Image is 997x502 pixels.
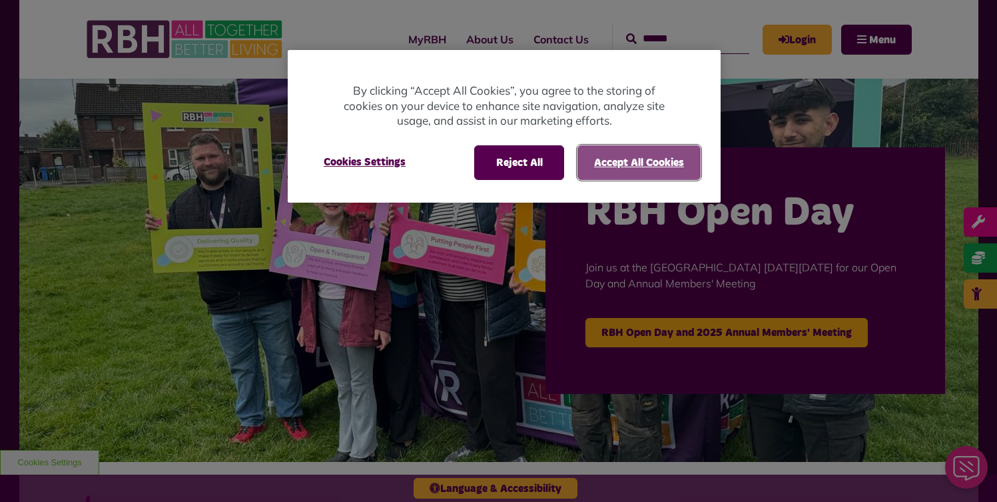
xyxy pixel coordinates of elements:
div: Privacy [288,50,721,203]
div: Cookie banner [288,50,721,203]
button: Reject All [474,145,564,180]
div: Close Web Assistant [8,4,51,47]
button: Accept All Cookies [577,145,701,180]
button: Cookies Settings [308,145,422,179]
p: By clicking “Accept All Cookies”, you agree to the storing of cookies on your device to enhance s... [341,83,667,129]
